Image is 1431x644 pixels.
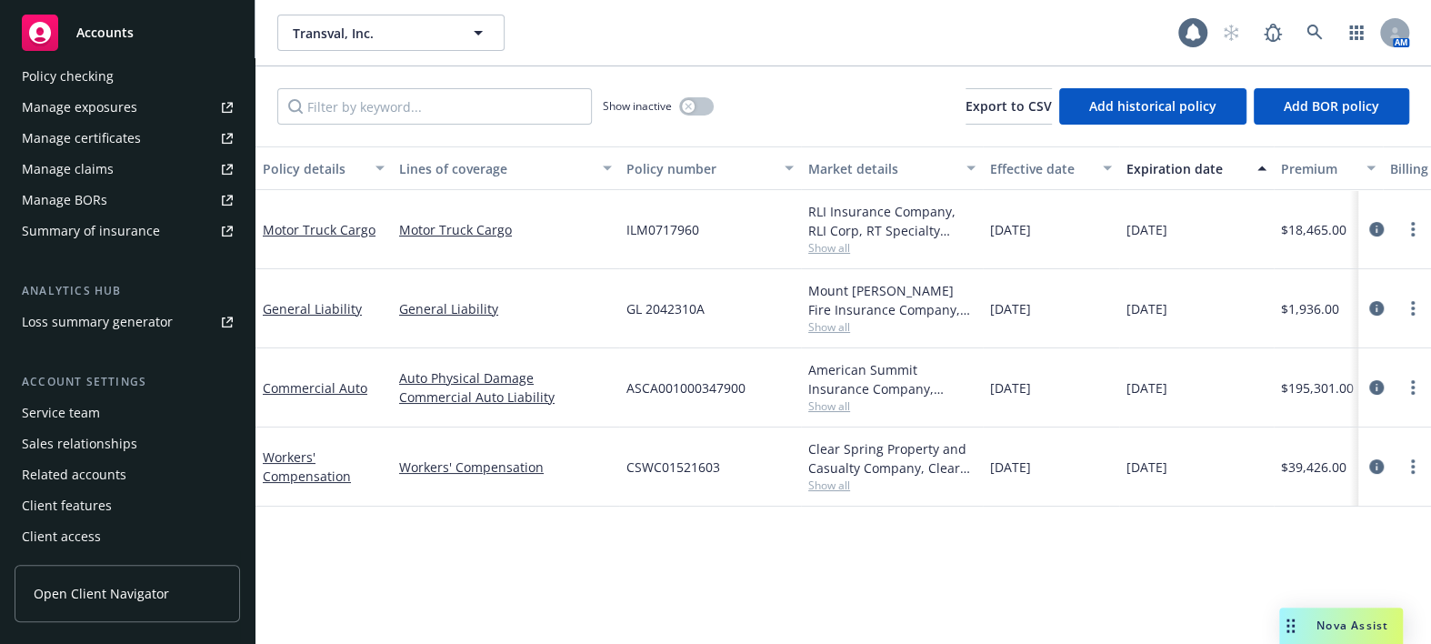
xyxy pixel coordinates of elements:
[626,220,699,239] span: ILM0717960
[1255,15,1291,51] a: Report a Bug
[619,146,801,190] button: Policy number
[966,97,1052,115] span: Export to CSV
[22,216,160,246] div: Summary of insurance
[1126,378,1167,397] span: [DATE]
[808,360,976,398] div: American Summit Insurance Company, Summit Specialty Insurance Company, Align General
[1274,146,1383,190] button: Premium
[983,146,1119,190] button: Effective date
[1366,297,1387,319] a: circleInformation
[1281,159,1356,178] div: Premium
[1281,458,1346,477] span: $39,426.00
[990,220,1031,239] span: [DATE]
[263,300,362,317] a: General Liability
[1126,220,1167,239] span: [DATE]
[15,62,240,91] a: Policy checking
[808,319,976,335] span: Show all
[1281,299,1339,318] span: $1,936.00
[1296,15,1333,51] a: Search
[808,159,956,178] div: Market details
[22,460,126,489] div: Related accounts
[1402,377,1424,398] a: more
[990,458,1031,477] span: [DATE]
[15,282,240,300] div: Analytics hub
[808,240,976,256] span: Show all
[626,458,720,477] span: CSWC01521603
[808,281,976,319] div: Mount [PERSON_NAME] Fire Insurance Company, USLI, RT Specialty Insurance Services, LLC (RSG Speci...
[990,378,1031,397] span: [DATE]
[1279,608,1403,644] button: Nova Assist
[15,124,240,153] a: Manage certificates
[15,307,240,337] a: Loss summary generator
[277,15,505,51] button: Transval, Inc.
[1338,15,1375,51] a: Switch app
[1279,608,1302,644] div: Drag to move
[808,202,976,240] div: RLI Insurance Company, RLI Corp, RT Specialty Insurance Services, LLC (RSG Specialty, LLC)
[399,159,592,178] div: Lines of coverage
[15,186,240,215] a: Manage BORs
[15,373,240,391] div: Account settings
[22,155,114,184] div: Manage claims
[293,24,450,43] span: Transval, Inc.
[15,216,240,246] a: Summary of insurance
[399,220,612,239] a: Motor Truck Cargo
[263,448,351,485] a: Workers' Compensation
[22,398,100,428] div: Service team
[22,429,137,458] div: Sales relationships
[22,62,114,91] div: Policy checking
[277,88,592,125] input: Filter by keyword...
[15,429,240,458] a: Sales relationships
[1366,218,1387,240] a: circleInformation
[15,7,240,58] a: Accounts
[1284,97,1379,115] span: Add BOR policy
[966,88,1052,125] button: Export to CSV
[1366,456,1387,478] a: circleInformation
[399,299,612,318] a: General Liability
[76,25,134,40] span: Accounts
[263,159,365,178] div: Policy details
[1402,456,1424,478] a: more
[1281,378,1354,397] span: $195,301.00
[22,93,137,122] div: Manage exposures
[990,299,1031,318] span: [DATE]
[15,93,240,122] a: Manage exposures
[15,155,240,184] a: Manage claims
[15,491,240,520] a: Client features
[626,299,705,318] span: GL 2042310A
[1059,88,1246,125] button: Add historical policy
[808,398,976,414] span: Show all
[1316,618,1388,633] span: Nova Assist
[399,458,612,477] a: Workers' Compensation
[1126,299,1167,318] span: [DATE]
[1402,297,1424,319] a: more
[1281,220,1346,239] span: $18,465.00
[808,478,976,493] span: Show all
[1213,15,1249,51] a: Start snowing
[15,398,240,428] a: Service team
[399,387,612,407] a: Commercial Auto Liability
[1126,458,1167,477] span: [DATE]
[1089,97,1216,115] span: Add historical policy
[1119,146,1274,190] button: Expiration date
[255,146,392,190] button: Policy details
[1366,377,1387,398] a: circleInformation
[392,146,619,190] button: Lines of coverage
[22,307,173,337] div: Loss summary generator
[626,159,774,178] div: Policy number
[15,460,240,489] a: Related accounts
[1126,159,1246,178] div: Expiration date
[22,124,141,153] div: Manage certificates
[1402,218,1424,240] a: more
[801,146,983,190] button: Market details
[603,98,672,114] span: Show inactive
[399,368,612,387] a: Auto Physical Damage
[1254,88,1409,125] button: Add BOR policy
[808,439,976,478] div: Clear Spring Property and Casualty Company, Clear Spring Property and Casualty Company, Paragon I...
[263,221,375,238] a: Motor Truck Cargo
[34,584,169,603] span: Open Client Navigator
[15,522,240,551] a: Client access
[22,522,101,551] div: Client access
[990,159,1092,178] div: Effective date
[22,186,107,215] div: Manage BORs
[263,379,367,397] a: Commercial Auto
